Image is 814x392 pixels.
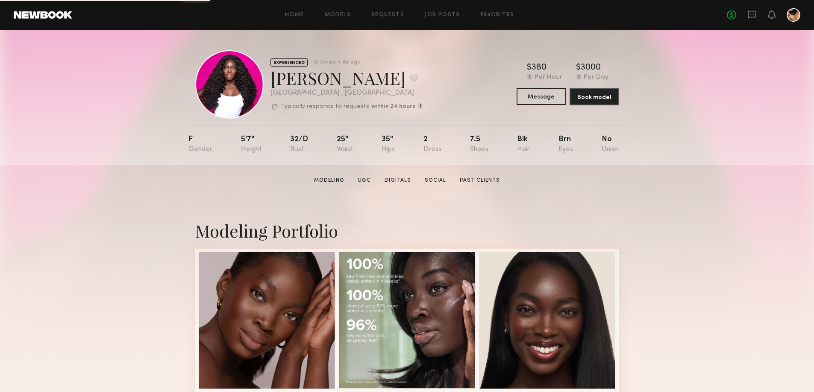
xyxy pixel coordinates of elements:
div: 3000 [581,64,601,72]
a: Models [325,12,351,18]
div: F [188,136,212,153]
a: Digitals [381,177,414,184]
div: [PERSON_NAME] [270,67,423,89]
div: Online < 1hr ago [320,60,360,65]
div: [GEOGRAPHIC_DATA] , [GEOGRAPHIC_DATA] [270,90,423,97]
a: Job Posts [425,12,460,18]
button: Message [517,88,566,105]
b: within 24 hours [371,104,415,110]
div: Blk [517,136,530,153]
a: UGC [355,177,374,184]
a: Requests [371,12,404,18]
a: Past Clients [456,177,503,184]
a: Modeling [311,177,348,184]
div: 380 [532,64,547,72]
div: 5'7" [241,136,262,153]
div: Per Hour [535,74,562,81]
div: $ [527,64,532,72]
div: Modeling Portfolio [195,219,619,242]
div: $ [576,64,581,72]
div: 2 [423,136,441,153]
div: No [602,136,619,153]
div: EXPERIENCED [270,58,308,67]
div: 32/d [290,136,308,153]
a: Social [421,177,450,184]
div: 35" [382,136,395,153]
a: Home [285,12,304,18]
div: 7.5 [470,136,488,153]
button: Book model [570,88,619,105]
p: Typically responds to requests [281,104,369,110]
div: Per Day [584,74,608,81]
a: Favorites [481,12,514,18]
div: 25" [337,136,353,153]
div: Brn [558,136,573,153]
